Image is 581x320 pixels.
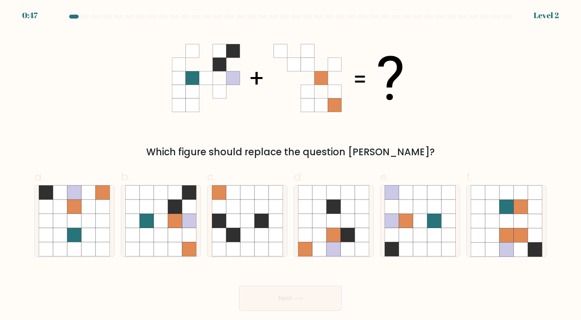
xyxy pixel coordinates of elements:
[207,169,216,184] span: c.
[534,9,559,21] div: Level 2
[466,169,472,184] span: f.
[239,286,342,311] button: Next
[121,169,130,184] span: b.
[22,9,38,21] div: 0:47
[39,145,542,159] div: Which figure should replace the question [PERSON_NAME]?
[294,169,303,184] span: d.
[34,169,44,184] span: a.
[380,169,389,184] span: e.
